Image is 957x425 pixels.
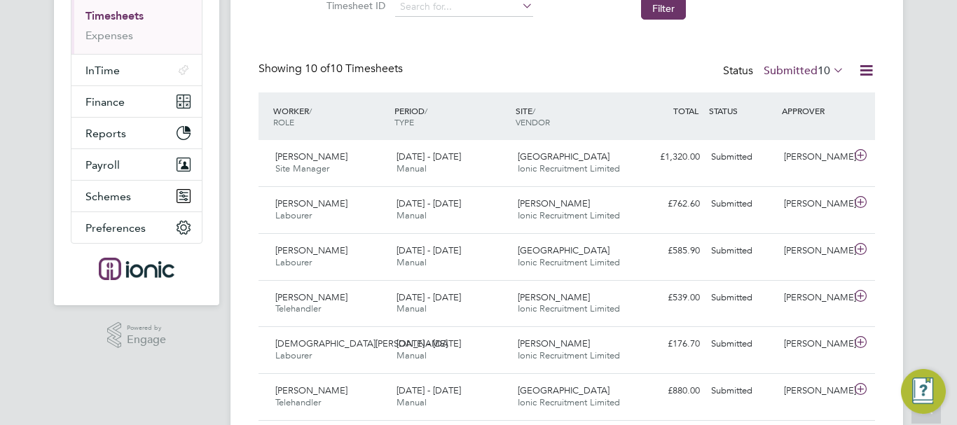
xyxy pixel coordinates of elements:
span: [PERSON_NAME] [275,151,347,162]
a: Go to home page [71,258,202,280]
span: [DATE] - [DATE] [397,151,461,162]
span: Finance [85,95,125,109]
label: Submitted [764,64,844,78]
span: Ionic Recruitment Limited [518,256,620,268]
span: TYPE [394,116,414,127]
a: Expenses [85,29,133,42]
span: [PERSON_NAME] [275,384,347,396]
span: [PERSON_NAME] [275,197,347,209]
div: STATUS [705,98,778,123]
span: Manual [397,209,427,221]
div: [PERSON_NAME] [778,379,851,403]
span: 10 of [305,62,330,76]
span: 10 [818,64,830,78]
span: Payroll [85,158,120,172]
div: [PERSON_NAME] [778,193,851,216]
button: Payroll [71,149,202,180]
span: Telehandler [275,396,321,408]
div: [PERSON_NAME] [778,146,851,169]
img: ionic-logo-retina.png [99,258,174,280]
span: Manual [397,349,427,361]
div: Submitted [705,333,778,356]
a: Timesheets [85,9,144,22]
span: Labourer [275,349,312,361]
div: £539.00 [633,286,705,309]
a: Powered byEngage [107,322,167,349]
div: £176.70 [633,333,705,356]
div: Submitted [705,286,778,309]
span: Engage [127,334,166,346]
span: Telehandler [275,302,321,314]
span: Schemes [85,190,131,203]
div: Submitted [705,379,778,403]
div: £762.60 [633,193,705,216]
span: Manual [397,396,427,408]
div: Showing [259,62,406,76]
span: / [309,105,312,116]
div: Submitted [705,193,778,216]
span: [PERSON_NAME] [518,291,590,303]
div: £585.90 [633,239,705,263]
span: InTime [85,64,120,77]
span: [DATE] - [DATE] [397,384,461,396]
span: / [425,105,427,116]
div: WORKER [270,98,391,134]
span: Ionic Recruitment Limited [518,396,620,408]
div: Submitted [705,146,778,169]
span: Ionic Recruitment Limited [518,302,620,314]
span: Labourer [275,209,312,221]
span: [DEMOGRAPHIC_DATA][PERSON_NAME] [275,337,448,349]
div: Status [723,62,847,81]
div: PERIOD [391,98,512,134]
span: [GEOGRAPHIC_DATA] [518,151,610,162]
span: [GEOGRAPHIC_DATA] [518,384,610,396]
div: APPROVER [778,98,851,123]
span: [PERSON_NAME] [518,337,590,349]
span: [PERSON_NAME] [275,244,347,256]
span: [DATE] - [DATE] [397,197,461,209]
div: [PERSON_NAME] [778,286,851,309]
button: InTime [71,55,202,85]
div: £1,320.00 [633,146,705,169]
div: [PERSON_NAME] [778,239,851,263]
button: Reports [71,118,202,148]
span: Site Manager [275,162,329,174]
span: Ionic Recruitment Limited [518,349,620,361]
span: TOTAL [673,105,698,116]
span: VENDOR [516,116,550,127]
span: [GEOGRAPHIC_DATA] [518,244,610,256]
span: Manual [397,162,427,174]
button: Engage Resource Center [901,369,946,414]
span: Manual [397,302,427,314]
span: [PERSON_NAME] [518,197,590,209]
span: Ionic Recruitment Limited [518,162,620,174]
button: Finance [71,86,202,117]
button: Schemes [71,181,202,211]
span: Labourer [275,256,312,268]
button: Preferences [71,212,202,243]
span: Reports [85,127,126,140]
span: [DATE] - [DATE] [397,291,461,303]
span: [PERSON_NAME] [275,291,347,303]
div: £880.00 [633,379,705,403]
span: [DATE] - [DATE] [397,337,461,349]
div: Submitted [705,239,778,263]
span: Preferences [85,221,146,235]
div: SITE [512,98,633,134]
span: 10 Timesheets [305,62,403,76]
div: [PERSON_NAME] [778,333,851,356]
span: Powered by [127,322,166,334]
span: Manual [397,256,427,268]
span: / [532,105,535,116]
span: [DATE] - [DATE] [397,244,461,256]
span: ROLE [273,116,294,127]
span: Ionic Recruitment Limited [518,209,620,221]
